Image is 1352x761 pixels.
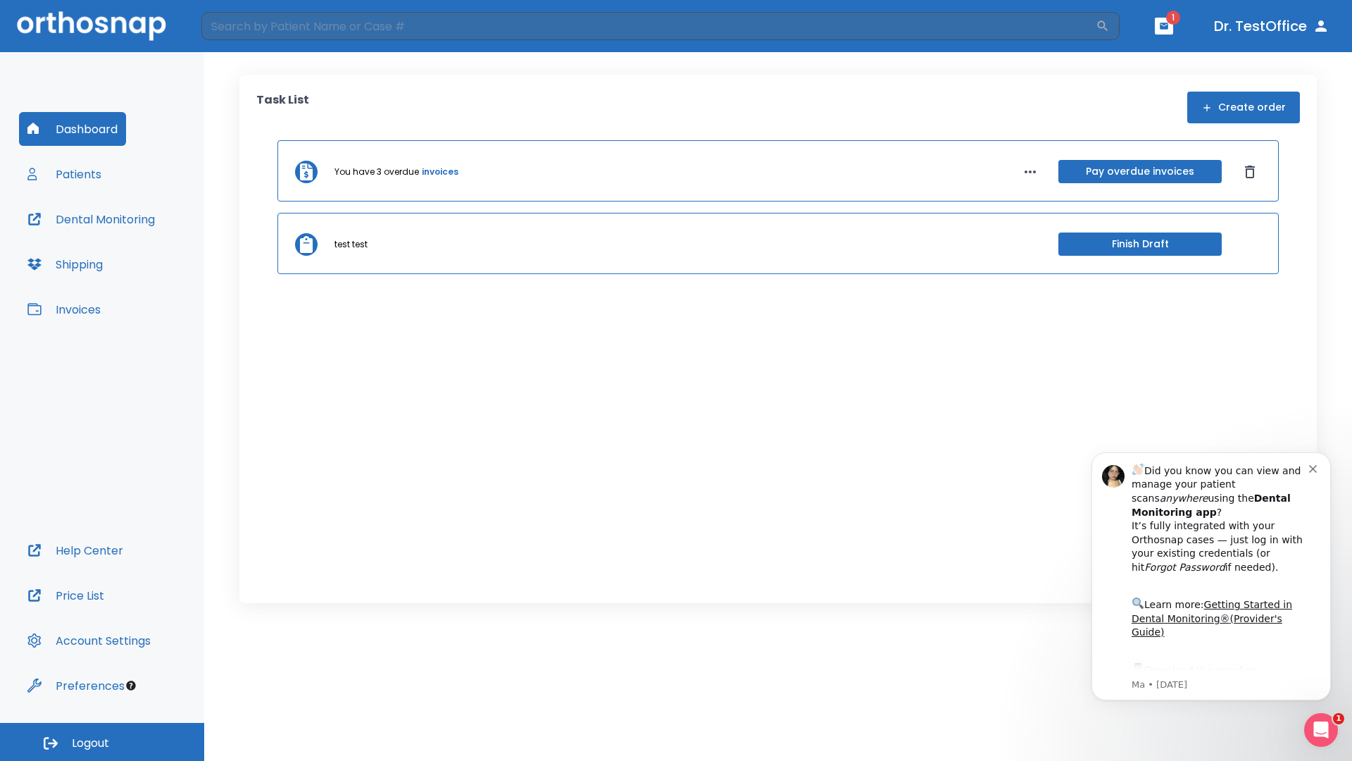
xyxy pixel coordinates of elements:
[19,112,126,146] button: Dashboard
[19,247,111,281] button: Shipping
[17,11,166,40] img: Orthosnap
[19,157,110,191] button: Patients
[1058,233,1222,256] button: Finish Draft
[61,247,239,260] p: Message from Ma, sent 4w ago
[201,12,1096,40] input: Search by Patient Name or Case #
[422,166,458,178] a: invoices
[61,233,187,259] a: App Store
[19,579,113,612] button: Price List
[19,624,159,657] button: Account Settings
[1166,11,1180,25] span: 1
[19,533,132,567] button: Help Center
[1187,92,1300,123] button: Create order
[256,92,309,123] p: Task List
[334,238,368,251] p: test test
[72,736,109,751] span: Logout
[239,30,250,42] button: Dismiss notification
[1058,160,1222,183] button: Pay overdue invoices
[19,292,109,326] button: Invoices
[19,669,133,703] button: Preferences
[1070,431,1352,723] iframe: Intercom notifications message
[61,230,239,302] div: Download the app: | ​ Let us know if you need help getting started!
[19,202,163,236] button: Dental Monitoring
[1304,713,1338,747] iframe: Intercom live chat
[1208,13,1335,39] button: Dr. TestOffice
[334,166,419,178] p: You have 3 overdue
[125,679,137,692] div: Tooltip anchor
[1333,713,1344,724] span: 1
[1239,161,1261,183] button: Dismiss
